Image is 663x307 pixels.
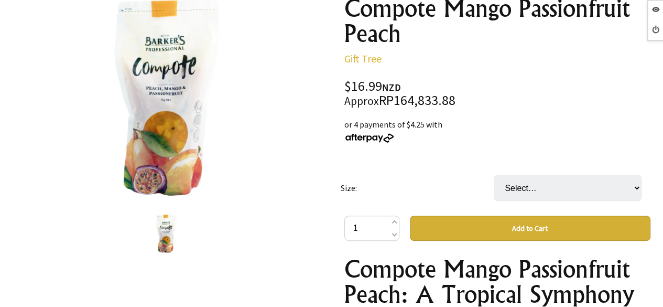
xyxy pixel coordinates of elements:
img: Afterpay [344,133,395,143]
small: Approx [344,94,379,108]
td: Size: [341,160,494,216]
span: NZD [382,81,401,93]
button: Add to Cart [410,216,650,241]
a: Gift Tree [344,52,382,65]
div: or 4 payments of $4.25 with [344,118,650,143]
div: $16.99 RP164,833.88 [344,80,650,108]
img: Compote Mango Passionfruit Peach [146,214,186,253]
